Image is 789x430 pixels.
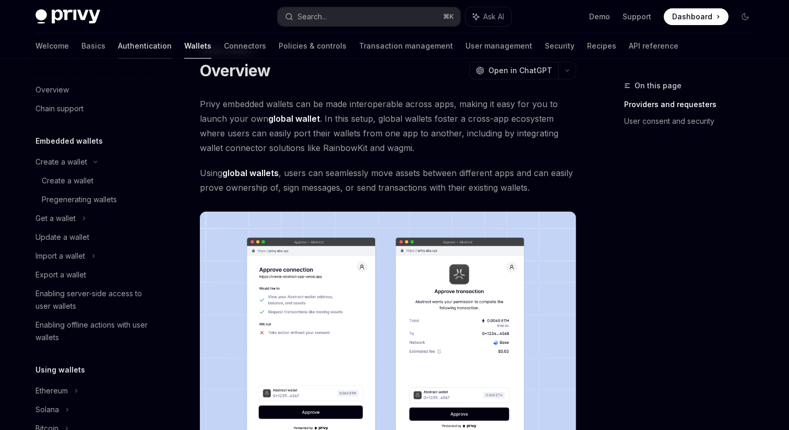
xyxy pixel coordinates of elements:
[35,319,154,344] div: Enabling offline actions with user wallets
[279,33,346,59] a: Policies & controls
[35,102,83,115] div: Chain support
[224,33,266,59] a: Connectors
[27,265,161,284] a: Export a wallet
[81,33,105,59] a: Basics
[27,171,161,190] a: Create a wallet
[35,364,85,376] h5: Using wallets
[443,13,454,21] span: ⌘ K
[624,96,762,113] a: Providers and requesters
[35,287,154,312] div: Enabling server-side access to user wallets
[545,33,575,59] a: Security
[200,97,576,155] span: Privy embedded wallets can be made interoperable across apps, making it easy for you to launch yo...
[664,8,728,25] a: Dashboard
[268,113,320,124] strong: global wallet
[35,231,89,243] div: Update a wallet
[200,166,576,195] span: Using , users can seamlessly move assets between different apps and can easily prove ownership of...
[359,33,453,59] a: Transaction management
[278,7,460,26] button: Search...⌘K
[672,11,712,22] span: Dashboard
[623,11,651,22] a: Support
[587,33,616,59] a: Recipes
[35,269,86,281] div: Export a wallet
[27,316,161,347] a: Enabling offline actions with user wallets
[465,33,532,59] a: User management
[624,113,762,130] a: User consent and security
[27,80,161,99] a: Overview
[27,284,161,316] a: Enabling server-side access to user wallets
[35,156,87,168] div: Create a wallet
[27,190,161,209] a: Pregenerating wallets
[118,33,172,59] a: Authentication
[589,11,610,22] a: Demo
[184,33,211,59] a: Wallets
[469,62,558,79] button: Open in ChatGPT
[35,135,103,147] h5: Embedded wallets
[27,228,161,247] a: Update a wallet
[35,33,69,59] a: Welcome
[42,175,93,187] div: Create a wallet
[222,168,279,178] strong: global wallets
[35,9,100,24] img: dark logo
[635,79,682,92] span: On this page
[27,99,161,118] a: Chain support
[297,10,327,23] div: Search...
[35,250,85,262] div: Import a wallet
[483,11,504,22] span: Ask AI
[465,7,511,26] button: Ask AI
[42,193,117,206] div: Pregenerating wallets
[488,65,552,76] span: Open in ChatGPT
[35,84,69,96] div: Overview
[737,8,754,25] button: Toggle dark mode
[200,61,270,80] h1: Overview
[35,212,76,225] div: Get a wallet
[35,403,59,416] div: Solana
[629,33,678,59] a: API reference
[35,385,68,397] div: Ethereum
